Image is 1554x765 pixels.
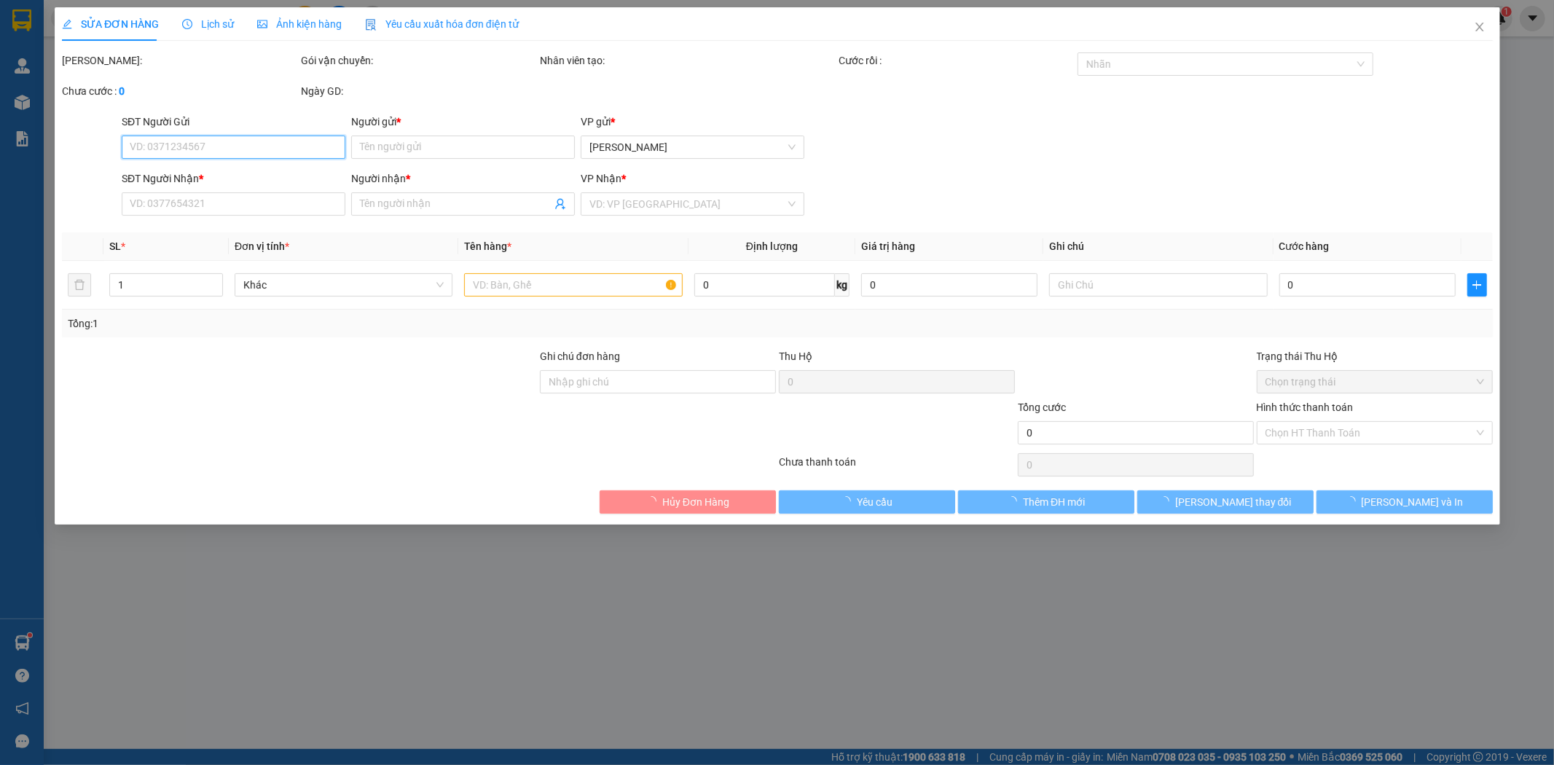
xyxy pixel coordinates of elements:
span: picture [257,19,267,29]
div: Chưa thanh toán [777,454,1016,479]
span: kg [835,273,849,297]
div: SĐT Người Nhận [122,170,345,187]
span: loading [841,496,857,506]
div: Người gửi [351,114,575,130]
span: loading [1159,496,1175,506]
span: Ảnh kiện hàng [257,18,342,30]
button: Thêm ĐH mới [957,490,1134,514]
span: user-add [554,198,566,210]
div: VP gửi [581,114,804,130]
div: Cước rồi : [838,52,1074,68]
input: VD: Bàn, Ghế [464,273,682,297]
span: Chọn trạng thái [1265,371,1483,393]
span: Thu Hộ [778,350,812,362]
span: VP Nhận [581,173,621,184]
button: plus [1467,273,1486,297]
span: Hủy Đơn Hàng [662,494,729,510]
span: close [1473,21,1485,33]
div: Gói vận chuyển: [301,52,537,68]
div: Chưa cước : [62,83,298,99]
div: Nhân viên tạo: [540,52,836,68]
button: delete [68,273,91,297]
label: Hình thức thanh toán [1256,401,1353,413]
div: Trạng thái Thu Hộ [1256,348,1492,364]
div: Ngày GD: [301,83,537,99]
span: Yêu cầu [857,494,892,510]
span: [PERSON_NAME] thay đổi [1175,494,1292,510]
span: Tổng cước [1017,401,1065,413]
div: Tổng: 1 [68,315,600,331]
button: Yêu cầu [779,490,955,514]
input: Ghi Chú [1049,273,1267,297]
span: Khác [243,274,444,296]
span: loading [645,496,662,506]
label: Ghi chú đơn hàng [540,350,620,362]
span: Tên hàng [464,240,511,252]
button: Close [1459,7,1499,48]
button: Hủy Đơn Hàng [600,490,776,514]
th: Ghi chú [1043,232,1273,261]
span: plus [1467,279,1486,291]
span: Phạm Ngũ Lão [589,136,796,158]
span: SL [109,240,121,252]
span: Thêm ĐH mới [1023,494,1085,510]
span: [PERSON_NAME] và In [1361,494,1463,510]
span: loading [1345,496,1361,506]
div: SĐT Người Gửi [122,114,345,130]
span: Yêu cầu xuất hóa đơn điện tử [365,18,519,30]
input: Ghi chú đơn hàng [540,370,776,393]
button: [PERSON_NAME] và In [1316,490,1492,514]
span: SỬA ĐƠN HÀNG [62,18,159,30]
span: Đơn vị tính [235,240,289,252]
span: Lịch sử [182,18,234,30]
span: Cước hàng [1279,240,1329,252]
span: Định lượng [746,240,798,252]
div: [PERSON_NAME]: [62,52,298,68]
span: edit [62,19,72,29]
img: icon [365,19,377,31]
b: 0 [119,85,125,97]
span: loading [1007,496,1023,506]
button: [PERSON_NAME] thay đổi [1137,490,1313,514]
span: clock-circle [182,19,192,29]
span: Giá trị hàng [861,240,915,252]
div: Người nhận [351,170,575,187]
